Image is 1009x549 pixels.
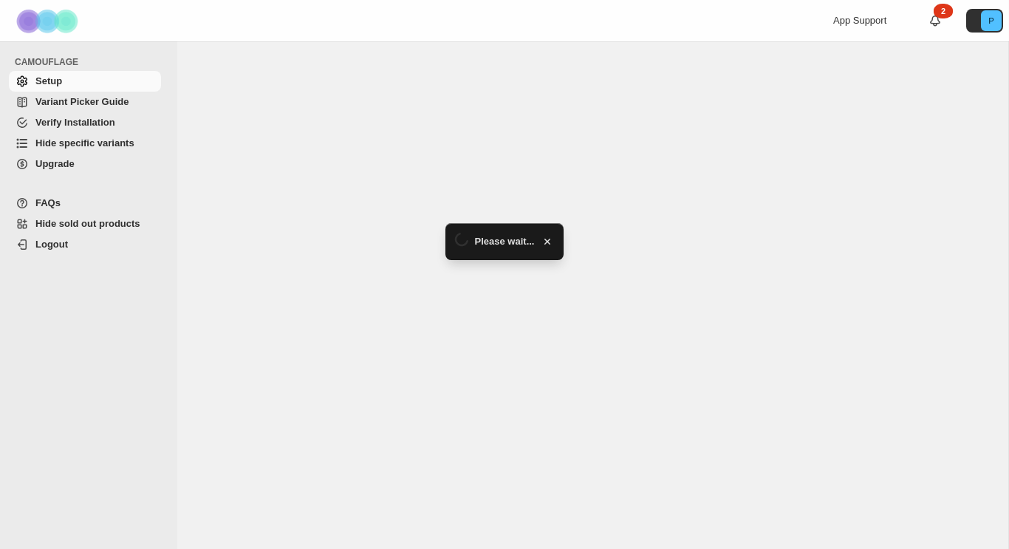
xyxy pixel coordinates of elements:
span: CAMOUFLAGE [15,56,167,68]
span: Setup [35,75,62,86]
span: Avatar with initials P [981,10,1002,31]
span: Variant Picker Guide [35,96,129,107]
a: 2 [928,13,943,28]
a: Variant Picker Guide [9,92,161,112]
button: Avatar with initials P [966,9,1003,33]
img: Camouflage [12,1,86,41]
span: Logout [35,239,68,250]
span: Verify Installation [35,117,115,128]
span: Hide sold out products [35,218,140,229]
text: P [988,16,993,25]
div: 2 [934,4,953,18]
a: Logout [9,234,161,255]
span: App Support [833,15,886,26]
a: Setup [9,71,161,92]
span: FAQs [35,197,61,208]
a: Upgrade [9,154,161,174]
a: Verify Installation [9,112,161,133]
span: Hide specific variants [35,137,134,149]
span: Upgrade [35,158,75,169]
a: Hide sold out products [9,214,161,234]
a: FAQs [9,193,161,214]
span: Please wait... [475,234,535,249]
a: Hide specific variants [9,133,161,154]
